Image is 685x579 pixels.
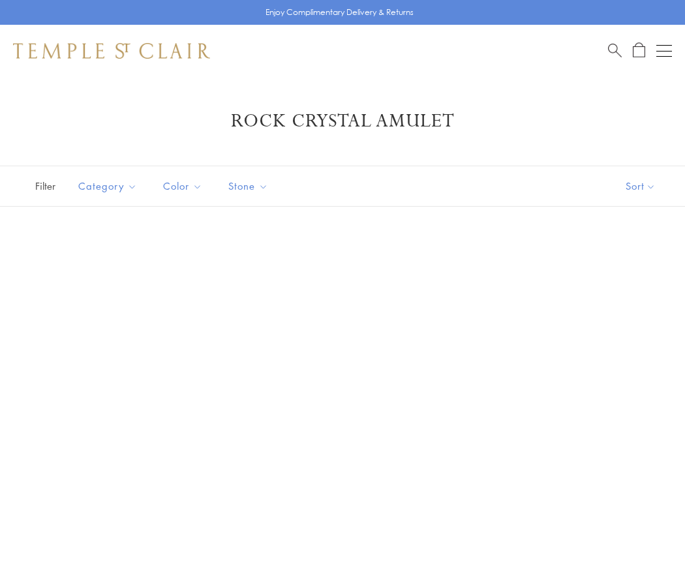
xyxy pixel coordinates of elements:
[157,178,212,194] span: Color
[153,171,212,201] button: Color
[72,178,147,194] span: Category
[266,6,414,19] p: Enjoy Complimentary Delivery & Returns
[633,42,645,59] a: Open Shopping Bag
[33,110,652,133] h1: Rock Crystal Amulet
[222,178,278,194] span: Stone
[219,171,278,201] button: Stone
[656,43,672,59] button: Open navigation
[68,171,147,201] button: Category
[608,42,622,59] a: Search
[596,166,685,206] button: Show sort by
[13,43,210,59] img: Temple St. Clair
